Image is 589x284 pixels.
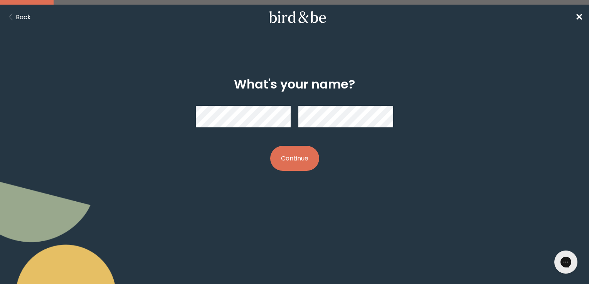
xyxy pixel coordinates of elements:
iframe: Gorgias live chat messenger [550,248,581,276]
h2: What's your name? [234,75,355,94]
button: Continue [270,146,319,171]
button: Back Button [6,12,31,22]
span: ✕ [575,11,583,23]
a: ✕ [575,10,583,24]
